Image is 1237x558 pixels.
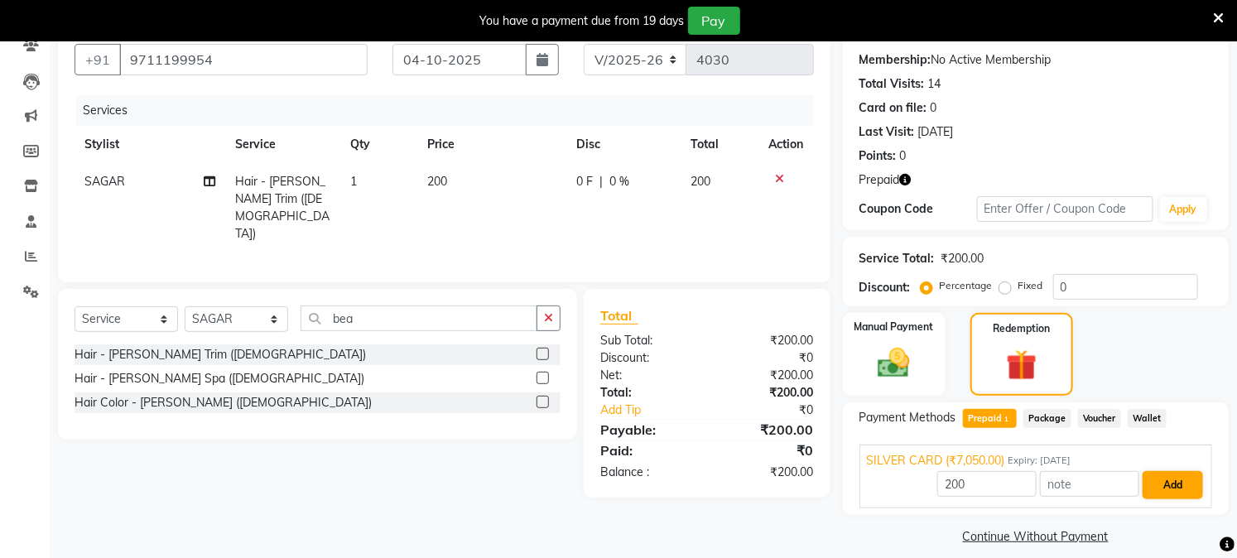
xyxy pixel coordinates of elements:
[341,126,418,163] th: Qty
[691,174,710,189] span: 200
[75,126,225,163] th: Stylist
[846,528,1225,546] a: Continue Without Payment
[75,394,372,411] div: Hair Color - [PERSON_NAME] ([DEMOGRAPHIC_DATA])
[707,440,826,460] div: ₹0
[859,409,956,426] span: Payment Methods
[977,196,1153,222] input: Enter Offer / Coupon Code
[707,367,826,384] div: ₹200.00
[588,464,707,481] div: Balance :
[600,307,638,325] span: Total
[707,349,826,367] div: ₹0
[1040,471,1139,497] input: note
[588,349,707,367] div: Discount:
[859,99,927,117] div: Card on file:
[1078,409,1122,428] span: Voucher
[566,126,681,163] th: Disc
[727,402,826,419] div: ₹0
[900,147,907,165] div: 0
[235,174,330,241] span: Hair - [PERSON_NAME] Trim ([DEMOGRAPHIC_DATA])
[941,250,984,267] div: ₹200.00
[997,346,1047,384] img: _gift.svg
[868,344,920,382] img: _cash.svg
[707,464,826,481] div: ₹200.00
[1143,471,1203,499] button: Add
[588,440,707,460] div: Paid:
[867,452,1005,469] span: SILVER CARD (₹7,050.00)
[918,123,954,141] div: [DATE]
[993,321,1050,336] label: Redemption
[576,173,593,190] span: 0 F
[119,44,368,75] input: Search by Name/Mobile/Email/Code
[588,402,727,419] a: Add Tip
[427,174,447,189] span: 200
[1002,415,1011,425] span: 1
[351,174,358,189] span: 1
[1018,278,1043,293] label: Fixed
[928,75,941,93] div: 14
[859,250,935,267] div: Service Total:
[1128,409,1167,428] span: Wallet
[940,278,993,293] label: Percentage
[859,147,897,165] div: Points:
[1008,454,1071,468] span: Expiry: [DATE]
[588,367,707,384] div: Net:
[76,95,826,126] div: Services
[859,51,1212,69] div: No Active Membership
[599,173,603,190] span: |
[588,384,707,402] div: Total:
[588,420,707,440] div: Payable:
[1160,197,1207,222] button: Apply
[759,126,814,163] th: Action
[688,7,740,35] button: Pay
[588,332,707,349] div: Sub Total:
[301,305,537,331] input: Search or Scan
[1023,409,1071,428] span: Package
[854,320,934,334] label: Manual Payment
[859,75,925,93] div: Total Visits:
[417,126,566,163] th: Price
[859,171,900,189] span: Prepaid
[75,370,364,387] div: Hair - [PERSON_NAME] Spa ([DEMOGRAPHIC_DATA])
[931,99,937,117] div: 0
[480,12,685,30] div: You have a payment due from 19 days
[84,174,125,189] span: SAGAR
[859,51,931,69] div: Membership:
[707,332,826,349] div: ₹200.00
[859,123,915,141] div: Last Visit:
[937,471,1037,497] input: Amount
[707,420,826,440] div: ₹200.00
[225,126,340,163] th: Service
[859,279,911,296] div: Discount:
[681,126,758,163] th: Total
[707,384,826,402] div: ₹200.00
[75,346,366,363] div: Hair - [PERSON_NAME] Trim ([DEMOGRAPHIC_DATA])
[859,200,977,218] div: Coupon Code
[75,44,121,75] button: +91
[963,409,1017,428] span: Prepaid
[609,173,629,190] span: 0 %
